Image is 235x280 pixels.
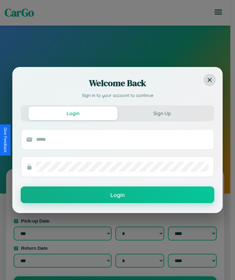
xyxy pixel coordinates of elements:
div: Give Feedback [3,127,7,153]
p: Sign in to your account to continue [21,92,214,99]
button: Login [28,107,117,120]
button: Sign Up [117,107,207,120]
h2: Welcome Back [21,77,214,89]
button: Login [21,186,214,203]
